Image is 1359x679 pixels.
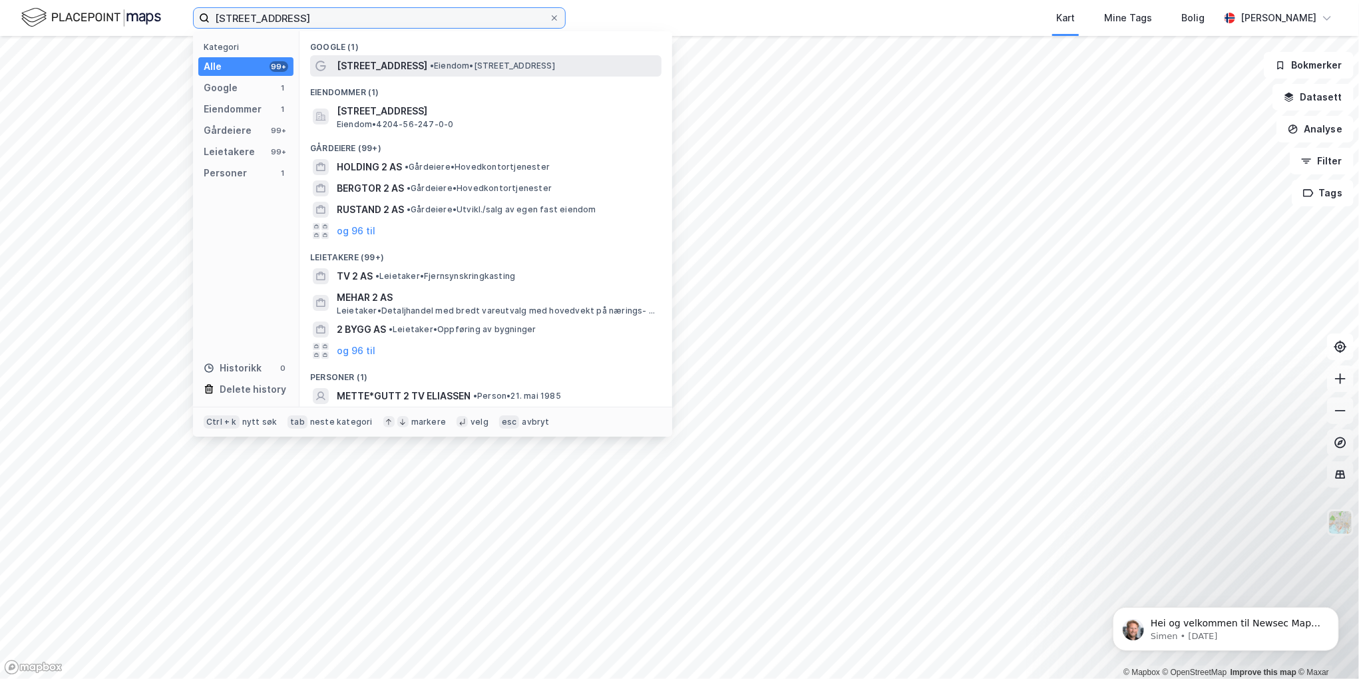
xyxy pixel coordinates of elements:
[1231,668,1296,677] a: Improve this map
[1093,579,1359,672] iframe: Intercom notifications message
[21,6,161,29] img: logo.f888ab2527a4732fd821a326f86c7f29.svg
[4,660,63,675] a: Mapbox homepage
[430,61,434,71] span: •
[204,42,293,52] div: Kategori
[242,417,278,427] div: nytt søk
[288,415,307,429] div: tab
[278,104,288,114] div: 1
[1123,668,1160,677] a: Mapbox
[337,159,402,175] span: HOLDING 2 AS
[337,202,404,218] span: RUSTAND 2 AS
[389,324,536,335] span: Leietaker • Oppføring av bygninger
[278,363,288,373] div: 0
[204,144,255,160] div: Leietakere
[430,61,555,71] span: Eiendom • [STREET_ADDRESS]
[411,417,446,427] div: markere
[1276,116,1354,142] button: Analyse
[1163,668,1227,677] a: OpenStreetMap
[299,242,672,266] div: Leietakere (99+)
[407,204,596,215] span: Gårdeiere • Utvikl./salg av egen fast eiendom
[278,83,288,93] div: 1
[405,162,550,172] span: Gårdeiere • Hovedkontortjenester
[337,119,454,130] span: Eiendom • 4204-56-247-0-0
[204,101,262,117] div: Eiendommer
[337,306,659,316] span: Leietaker • Detaljhandel med bredt vareutvalg med hovedvekt på nærings- og nytelsesmidler
[1241,10,1316,26] div: [PERSON_NAME]
[299,132,672,156] div: Gårdeiere (99+)
[337,103,656,119] span: [STREET_ADDRESS]
[337,322,386,338] span: 2 BYGG AS
[375,271,379,281] span: •
[299,361,672,385] div: Personer (1)
[220,381,286,397] div: Delete history
[204,80,238,96] div: Google
[1272,84,1354,111] button: Datasett
[310,417,373,427] div: neste kategori
[337,223,375,239] button: og 96 til
[389,324,393,334] span: •
[204,415,240,429] div: Ctrl + k
[204,360,262,376] div: Historikk
[337,58,427,74] span: [STREET_ADDRESS]
[1292,180,1354,206] button: Tags
[204,165,247,181] div: Personer
[407,183,552,194] span: Gårdeiere • Hovedkontortjenester
[204,122,252,138] div: Gårdeiere
[1328,510,1353,535] img: Z
[1104,10,1152,26] div: Mine Tags
[210,8,549,28] input: Søk på adresse, matrikkel, gårdeiere, leietakere eller personer
[473,391,477,401] span: •
[522,417,549,427] div: avbryt
[337,290,656,306] span: MEHAR 2 AS
[471,417,488,427] div: velg
[270,61,288,72] div: 99+
[405,162,409,172] span: •
[375,271,515,282] span: Leietaker • Fjernsynskringkasting
[299,77,672,101] div: Eiendommer (1)
[1264,52,1354,79] button: Bokmerker
[270,146,288,157] div: 99+
[1290,148,1354,174] button: Filter
[337,180,404,196] span: BERGTOR 2 AS
[337,268,373,284] span: TV 2 AS
[473,391,561,401] span: Person • 21. mai 1985
[270,125,288,136] div: 99+
[337,343,375,359] button: og 96 til
[337,388,471,404] span: METTE*GUTT 2 TV ELIASSEN
[499,415,520,429] div: esc
[407,183,411,193] span: •
[278,168,288,178] div: 1
[1181,10,1205,26] div: Bolig
[204,59,222,75] div: Alle
[407,204,411,214] span: •
[1056,10,1075,26] div: Kart
[299,31,672,55] div: Google (1)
